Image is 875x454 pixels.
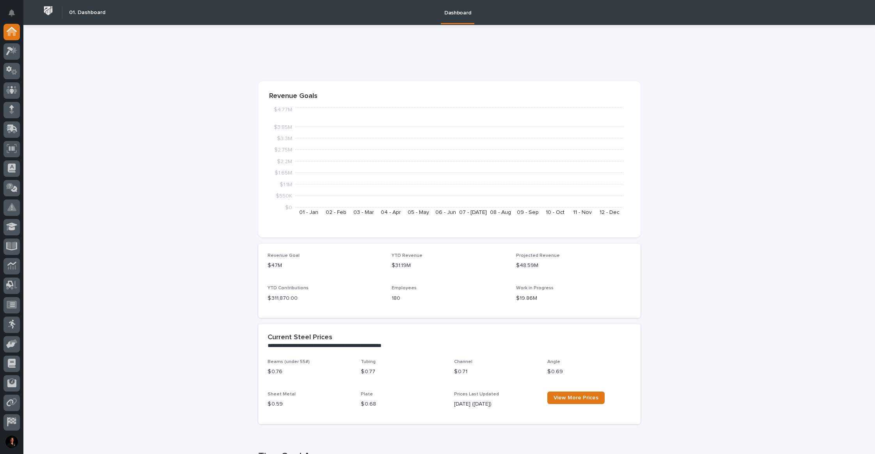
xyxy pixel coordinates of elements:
[547,368,631,376] p: $ 0.69
[361,360,376,364] span: Tubing
[554,395,598,401] span: View More Prices
[454,392,499,397] span: Prices Last Updated
[459,210,486,215] text: 07 - [DATE]
[69,9,105,16] h2: 01. Dashboard
[353,210,374,215] text: 03 - Mar
[361,368,445,376] p: $ 0.77
[268,392,296,397] span: Sheet Metal
[454,368,538,376] p: $ 0.71
[274,147,292,153] tspan: $2.75M
[516,253,560,258] span: Projected Revenue
[268,368,351,376] p: $ 0.76
[361,400,445,408] p: $ 0.68
[275,193,292,199] tspan: $550K
[326,210,346,215] text: 02 - Feb
[268,400,351,408] p: $ 0.59
[545,210,564,215] text: 10 - Oct
[269,92,630,101] p: Revenue Goals
[392,294,507,303] p: 180
[268,294,383,303] p: $ 311,870.00
[10,9,20,22] div: Notifications
[279,182,292,187] tspan: $1.1M
[268,286,309,290] span: YTD Contributions
[277,159,292,164] tspan: $2.2M
[274,170,292,176] tspan: $1.65M
[268,262,383,270] p: $47M
[600,210,619,215] text: 12 - Dec
[490,210,511,215] text: 08 - Aug
[268,360,310,364] span: Beams (under 55#)
[547,392,605,404] a: View More Prices
[547,360,560,364] span: Angle
[273,124,292,130] tspan: $3.85M
[285,205,292,210] tspan: $0
[268,333,332,342] h2: Current Steel Prices
[516,262,631,270] p: $48.59M
[41,4,55,18] img: Workspace Logo
[516,210,538,215] text: 09 - Sep
[273,107,292,112] tspan: $4.77M
[361,392,373,397] span: Plate
[299,210,318,215] text: 01 - Jan
[277,136,292,141] tspan: $3.3M
[454,360,472,364] span: Channel
[392,286,417,290] span: Employees
[392,262,507,270] p: $31.19M
[4,434,20,450] button: users-avatar
[268,253,300,258] span: Revenue Goal
[435,210,456,215] text: 06 - Jun
[4,5,20,21] button: Notifications
[573,210,591,215] text: 11 - Nov
[454,400,538,408] p: [DATE] ([DATE])
[516,286,554,290] span: Work in Progress
[381,210,401,215] text: 04 - Apr
[407,210,429,215] text: 05 - May
[516,294,631,303] p: $19.86M
[392,253,422,258] span: YTD Revenue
